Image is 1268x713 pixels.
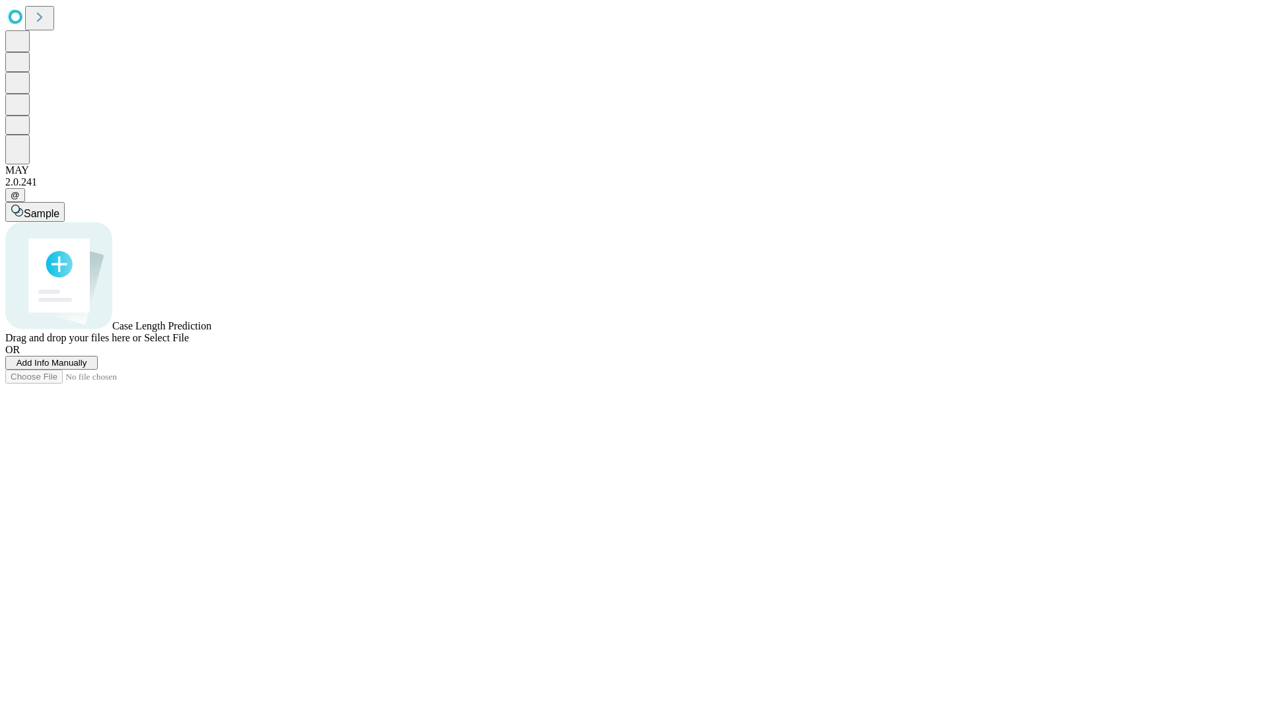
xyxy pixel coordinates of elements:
span: Select File [144,332,189,343]
span: Case Length Prediction [112,320,211,331]
span: Drag and drop your files here or [5,332,141,343]
button: @ [5,188,25,202]
div: 2.0.241 [5,176,1263,188]
button: Sample [5,202,65,222]
span: @ [11,190,20,200]
span: Add Info Manually [17,358,87,368]
span: Sample [24,208,59,219]
button: Add Info Manually [5,356,98,370]
span: OR [5,344,20,355]
div: MAY [5,164,1263,176]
